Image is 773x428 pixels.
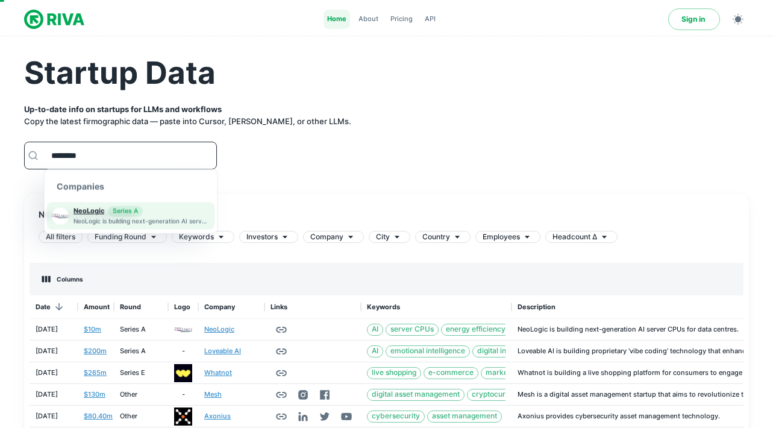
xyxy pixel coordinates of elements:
[441,324,510,336] a: energy efficiency
[174,295,190,319] div: Logo
[361,295,512,319] div: Keywords
[246,231,278,242] span: Investors
[39,272,86,286] button: Select columns
[367,367,421,379] a: live shopping
[367,389,465,401] a: digital asset management
[518,412,720,420] span: Axonius provides cybersecurity asset management technology.
[390,14,413,24] span: Pricing
[310,231,343,242] span: Company
[473,345,545,357] span: digital interactions
[668,8,720,30] a: Sign in
[36,346,58,356] p: [DATE]
[239,231,298,243] div: Investors
[120,346,146,356] div: Series A
[74,207,104,215] span: NeoLogic
[24,54,749,92] h1: Startup Data
[36,295,51,319] div: Date
[30,295,78,319] div: Date
[358,14,378,24] span: About
[386,324,439,336] a: server CPUs
[198,295,264,319] div: Company
[368,367,421,379] span: live shopping
[264,295,361,319] div: Links
[427,411,502,423] div: asset management
[468,389,535,400] span: cryptocurrencies
[74,217,210,226] span: NeoLogic is building next-generation AI server CPUs for data centres. ...
[168,295,198,319] div: Logo
[39,231,82,242] span: All filters
[386,345,470,357] a: emotional intelligence
[36,324,58,335] p: [DATE]
[467,389,536,401] div: cryptocurrencies
[376,231,390,242] span: City
[368,389,464,400] span: digital asset management
[424,367,478,379] a: e-commerce
[368,345,383,357] span: AI
[367,295,400,319] div: Keywords
[120,295,141,319] div: Round
[84,324,101,335] a: $10m
[114,295,168,319] div: Round
[442,324,510,335] span: energy efficiency
[387,10,416,29] a: Pricing
[120,324,146,335] div: Series A
[204,389,222,400] a: Mesh
[518,295,555,319] div: Description
[367,345,383,357] a: AI
[324,10,350,29] div: Home
[368,411,424,422] span: cybersecurity
[51,298,67,315] button: Sort
[552,231,597,242] span: Headcount Δ
[84,389,105,400] a: $130m
[475,231,540,243] div: Employees
[415,231,471,243] div: Country
[204,295,235,319] div: Company
[386,324,438,335] span: server CPUs
[472,345,545,357] a: digital interactions
[545,231,618,243] div: Headcount Δ
[367,324,383,336] a: AI
[120,411,137,421] div: Other
[424,367,478,379] span: e-commerce
[24,7,84,31] img: logo.svg
[483,231,520,242] span: Employees
[481,367,551,379] span: market expansion
[39,231,83,243] div: All filters
[204,346,241,356] a: Loveable AI
[120,389,137,400] div: Other
[39,208,734,221] span: Newly Funded Startups
[386,345,469,357] span: emotional intelligence
[421,10,439,29] a: API
[36,368,58,378] p: [DATE]
[428,411,501,422] span: asset management
[36,389,58,400] p: [DATE]
[24,104,222,114] strong: Up-to-date info on startups for LLMs and workflows
[47,172,214,201] div: Companies
[271,295,287,319] div: Links
[168,341,198,362] div: -
[179,231,214,242] span: Keywords
[87,231,167,243] div: Funding Round
[368,324,383,335] span: AI
[24,104,749,127] p: Copy the latest firmographic data — paste into Cursor, [PERSON_NAME], or other LLMs.
[84,368,107,378] a: $265m
[303,231,364,243] div: Company
[174,364,192,382] img: Whatnot
[355,10,382,29] a: About
[367,411,425,423] a: cybersecurity
[172,231,234,243] div: Keywords
[108,206,143,216] span: Series A
[204,411,231,421] a: Axonius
